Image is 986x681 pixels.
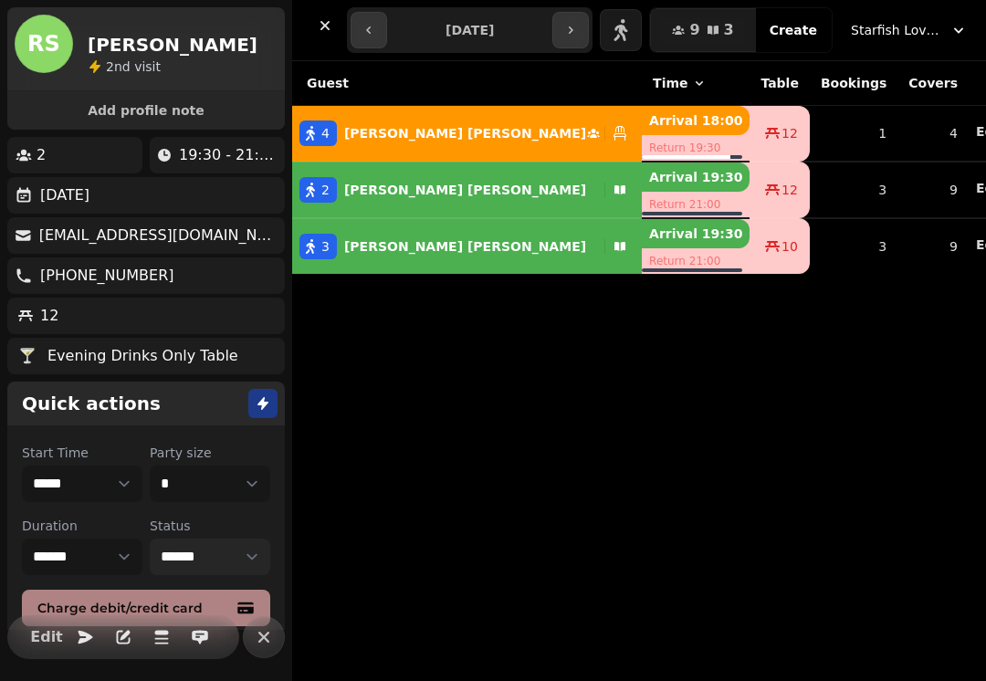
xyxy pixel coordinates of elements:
td: 9 [897,162,969,218]
td: 4 [897,106,969,162]
p: [PHONE_NUMBER] [40,265,174,287]
th: Table [750,61,810,106]
span: Charge debit/credit card [37,602,233,614]
button: Add profile note [15,99,278,122]
p: visit [106,58,161,76]
p: 12 [40,305,58,327]
label: Duration [22,517,142,535]
button: Charge debit/credit card [22,590,270,626]
label: Status [150,517,270,535]
th: Bookings [810,61,897,106]
button: Edit [28,619,65,655]
p: Evening Drinks Only Table [47,345,238,367]
button: 93 [650,8,755,52]
h2: Quick actions [22,391,161,416]
button: Starfish Loves Coffee [840,14,979,47]
p: Arrival 19:30 [642,162,750,192]
span: Time [653,74,687,92]
p: Return 21:00 [642,192,750,217]
span: Starfish Loves Coffee [851,21,942,39]
p: [PERSON_NAME] [PERSON_NAME] [344,181,586,199]
label: Start Time [22,444,142,462]
td: 3 [810,218,897,274]
p: Arrival 18:00 [642,106,750,135]
span: Create [770,24,817,37]
button: 4[PERSON_NAME] [PERSON_NAME] [292,111,642,155]
span: Add profile note [29,104,263,117]
span: Edit [36,630,58,644]
p: [PERSON_NAME] [PERSON_NAME] [344,237,586,256]
th: Covers [897,61,969,106]
span: 3 [724,23,734,37]
p: Return 21:00 [642,248,750,274]
p: Return 19:30 [642,135,750,161]
p: [DATE] [40,184,89,206]
p: [PERSON_NAME] [PERSON_NAME] [344,124,586,142]
label: Party size [150,444,270,462]
span: 2 [106,59,114,74]
button: Time [653,74,706,92]
p: [EMAIL_ADDRESS][DOMAIN_NAME] [39,225,278,246]
span: 4 [321,124,330,142]
td: 3 [810,162,897,218]
span: 10 [781,237,798,256]
button: 2[PERSON_NAME] [PERSON_NAME] [292,168,642,212]
p: 2 [37,144,46,166]
span: 3 [321,237,330,256]
td: 9 [897,218,969,274]
td: 1 [810,106,897,162]
span: RS [27,33,60,55]
span: 2 [321,181,330,199]
th: Guest [292,61,642,106]
button: 3[PERSON_NAME] [PERSON_NAME] [292,225,642,268]
span: 12 [781,124,798,142]
p: 19:30 - 21:00 [179,144,278,166]
span: nd [114,59,134,74]
span: 9 [689,23,699,37]
h2: [PERSON_NAME] [88,32,257,58]
button: Create [755,8,832,52]
p: 🍸 [18,345,37,367]
p: Arrival 19:30 [642,219,750,248]
span: 12 [781,181,798,199]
